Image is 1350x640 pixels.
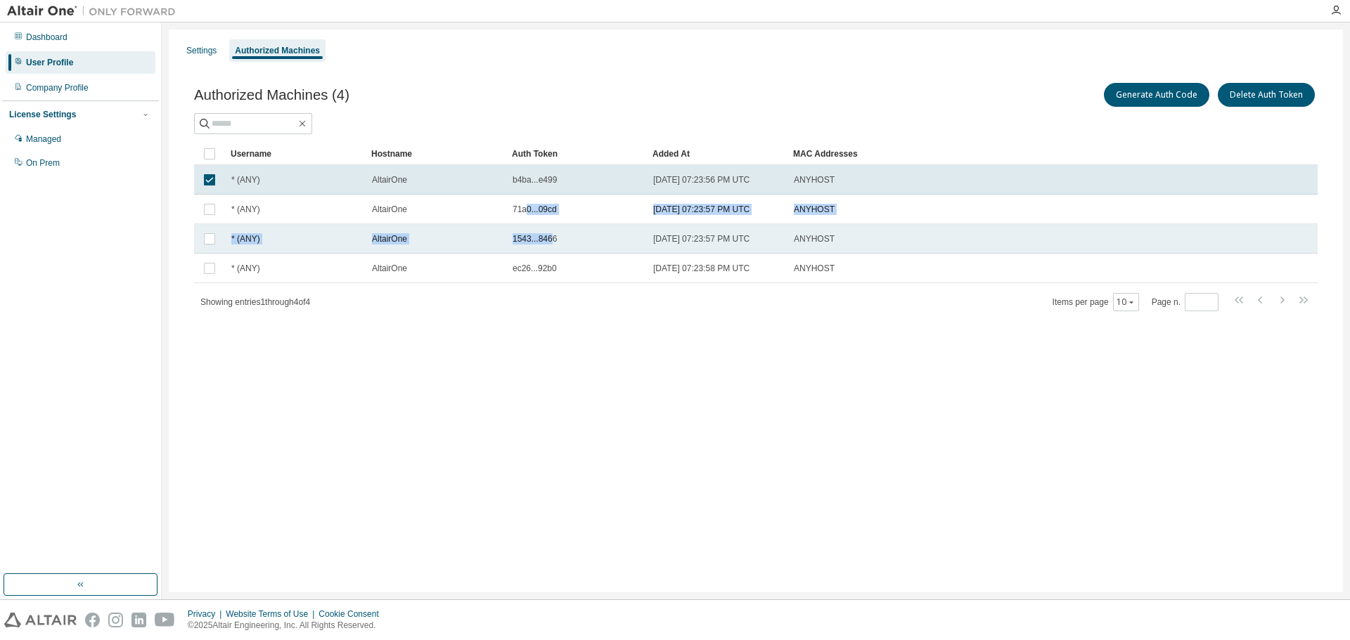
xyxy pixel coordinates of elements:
[26,82,89,93] div: Company Profile
[513,204,557,215] span: 71a0...09cd
[108,613,123,627] img: instagram.svg
[794,204,835,215] span: ANYHOST
[1117,296,1136,308] button: 10
[9,109,76,120] div: License Settings
[226,608,319,620] div: Website Terms of Use
[7,4,183,18] img: Altair One
[235,45,320,56] div: Authorized Machines
[188,608,226,620] div: Privacy
[231,233,260,244] span: * (ANY)
[85,613,100,627] img: facebook.svg
[1218,83,1315,107] button: Delete Auth Token
[513,263,557,274] span: ec26...92b0
[188,620,387,632] p: © 2025 Altair Engineering, Inc. All Rights Reserved.
[371,143,501,165] div: Hostname
[231,143,360,165] div: Username
[372,204,407,215] span: AltairOne
[26,133,61,145] div: Managed
[653,233,750,244] span: [DATE] 07:23:57 PM UTC
[26,57,73,68] div: User Profile
[793,143,1170,165] div: MAC Addresses
[131,613,146,627] img: linkedin.svg
[653,204,750,215] span: [DATE] 07:23:57 PM UTC
[194,87,349,103] span: Authorized Machines (4)
[372,233,407,244] span: AltairOne
[200,297,310,307] span: Showing entries 1 through 4 of 4
[513,233,557,244] span: 1543...8466
[186,45,217,56] div: Settings
[794,174,835,185] span: ANYHOST
[794,263,835,274] span: ANYHOST
[372,263,407,274] span: AltairOne
[26,157,60,169] div: On Prem
[1104,83,1209,107] button: Generate Auth Code
[653,263,750,274] span: [DATE] 07:23:58 PM UTC
[155,613,175,627] img: youtube.svg
[231,174,260,185] span: * (ANY)
[231,204,260,215] span: * (ANY)
[652,143,782,165] div: Added At
[513,174,557,185] span: b4ba...e499
[512,143,641,165] div: Auth Token
[1152,293,1219,311] span: Page n.
[4,613,77,627] img: altair_logo.svg
[794,233,835,244] span: ANYHOST
[653,174,750,185] span: [DATE] 07:23:56 PM UTC
[26,32,67,43] div: Dashboard
[231,263,260,274] span: * (ANY)
[1053,293,1139,311] span: Items per page
[372,174,407,185] span: AltairOne
[319,608,387,620] div: Cookie Consent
